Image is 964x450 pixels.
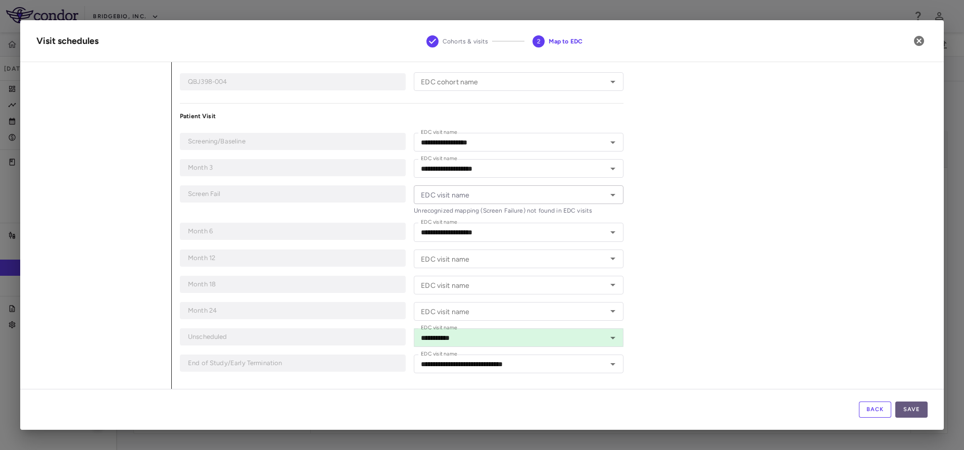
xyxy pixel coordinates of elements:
label: EDC visit name [421,128,457,137]
p: End of Study/Early Termination [188,359,398,368]
label: EDC visit name [421,324,457,332]
p: QBJ398-004 [188,77,398,86]
button: Map to EDC [524,23,591,60]
p: Month 24 [188,306,398,315]
p: Unrecognized mapping (Screen Failure) not found in EDC visits [414,206,623,215]
text: 2 [537,38,541,45]
span: Cohorts & visits [443,37,488,46]
button: Back [859,402,891,418]
p: Month 6 [188,227,398,236]
button: Save [895,402,928,418]
div: Visit schedules [36,34,99,48]
button: Open [606,304,620,318]
button: Open [606,188,620,202]
p: Patient Visit [180,112,623,121]
label: EDC visit name [421,218,457,227]
button: Open [606,135,620,149]
button: Open [606,162,620,176]
p: Month 3 [188,163,398,172]
button: Open [606,252,620,266]
span: Map to EDC [549,37,583,46]
label: EDC visit name [421,350,457,359]
label: EDC visit name [421,155,457,163]
button: Open [606,278,620,292]
button: Open [606,225,620,239]
button: Open [606,331,620,345]
p: Screening/Baseline [188,137,398,146]
p: Screen Fail [188,189,398,198]
button: Open [606,357,620,371]
p: Month 12 [188,254,398,263]
p: Unscheduled [188,332,398,341]
p: Month 18 [188,280,398,289]
button: Open [606,75,620,89]
button: Cohorts & visits [418,23,496,60]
